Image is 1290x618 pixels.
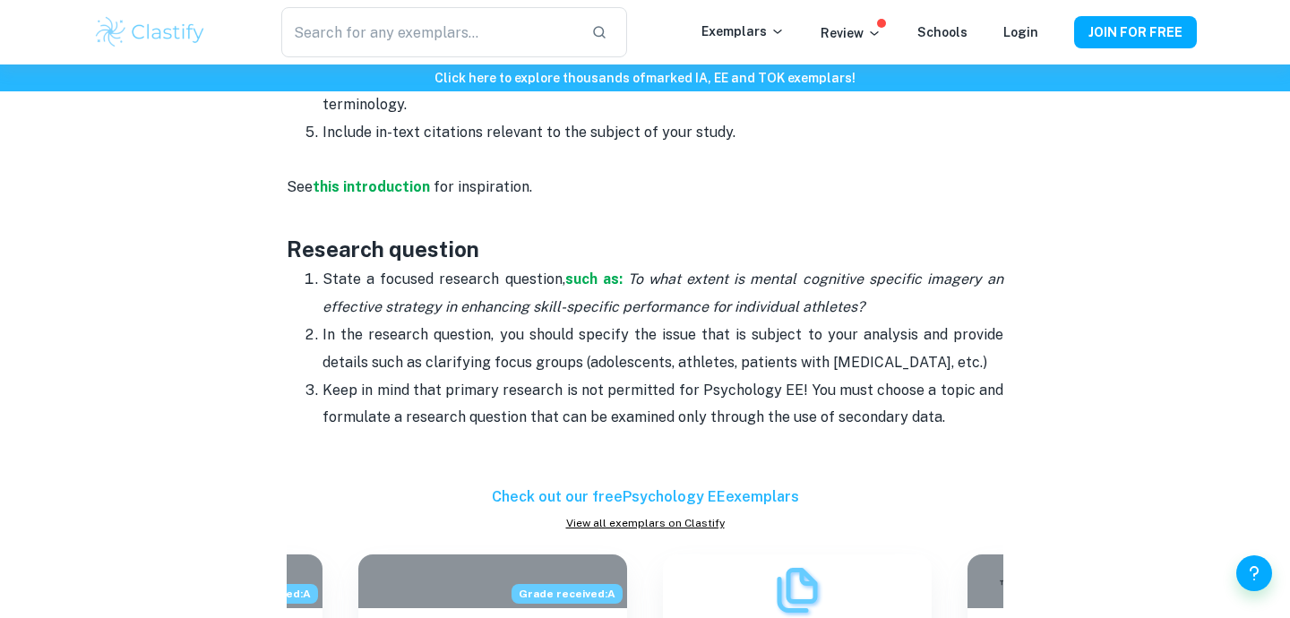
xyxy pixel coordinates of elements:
[770,563,824,617] img: Exemplars
[1074,16,1197,48] button: JOIN FOR FREE
[281,7,577,57] input: Search for any exemplars...
[1236,555,1272,591] button: Help and Feedback
[322,266,1003,321] p: State a focused research question,
[313,178,430,195] a: this introduction
[565,270,623,288] a: such as:
[287,201,1003,265] h3: Research question
[4,68,1286,88] h6: Click here to explore thousands of marked IA, EE and TOK exemplars !
[287,486,1003,508] h6: Check out our free Psychology EE exemplars
[322,377,1003,432] p: Keep in mind that primary research is not permitted for Psychology EE! You must choose a topic an...
[917,25,967,39] a: Schools
[1003,25,1038,39] a: Login
[512,584,623,604] span: Grade received: A
[322,119,1003,146] p: Include in-text citations relevant to the subject of your study.
[821,23,881,43] p: Review
[287,174,1003,201] p: See for inspiration.
[322,322,1003,376] p: In the research question, you should specify the issue that is subject to your analysis and provi...
[701,21,785,41] p: Exemplars
[287,515,1003,531] a: View all exemplars on Clastify
[93,14,207,50] img: Clastify logo
[322,270,1003,314] i: To what extent is mental cognitive specific imagery an effective strategy in enhancing skill-spec...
